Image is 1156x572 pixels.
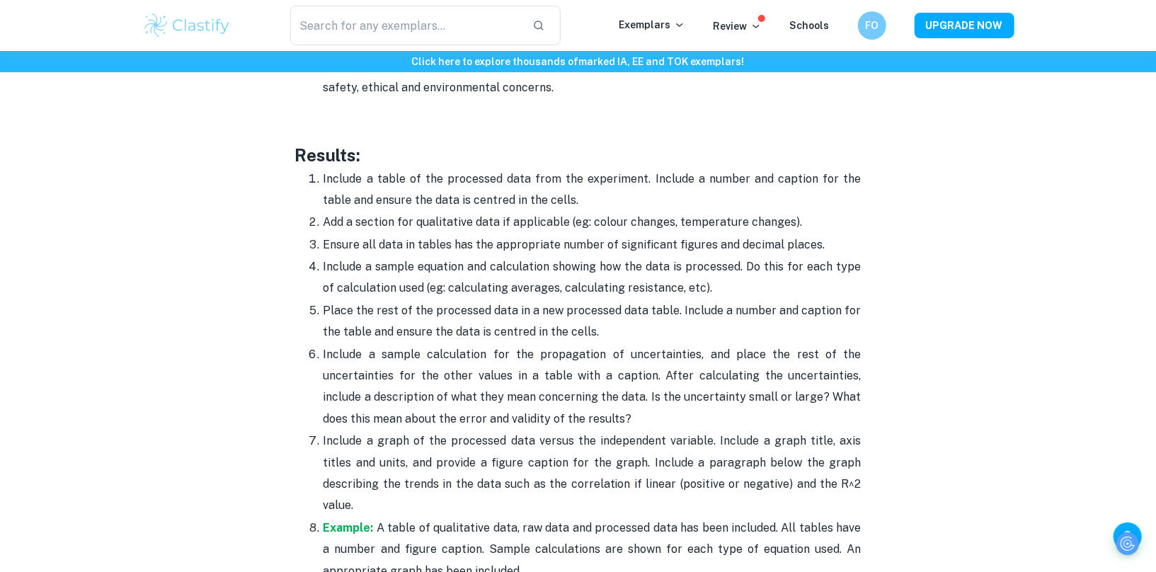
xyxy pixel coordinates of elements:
h6: FO [864,18,880,33]
p: Ensure all data in tables has the appropriate number of significant figures and decimal places. [324,234,862,256]
p: Include a table of the processed data from the experiment. Include a number and caption for the t... [324,168,862,212]
h3: Results: [295,142,862,168]
button: Help and Feedback [1114,522,1142,551]
p: Add a section for qualitative data if applicable (eg: colour changes, temperature changes). [324,212,862,233]
p: Exemplars [619,17,685,33]
p: Include a sample equation and calculation showing how the data is processed. Do this for each typ... [324,256,862,299]
a: Example: [324,521,374,534]
p: Place the rest of the processed data in a new processed data table. Include a number and caption ... [324,300,862,343]
button: UPGRADE NOW [915,13,1014,38]
a: Schools [790,20,830,31]
input: Search for any exemplars... [290,6,522,45]
p: Include a graph of the processed data versus the independent variable. Include a graph title, axi... [324,430,862,517]
p: Review [714,18,762,34]
img: Clastify logo [142,11,232,40]
h6: Click here to explore thousands of marked IA, EE and TOK exemplars ! [3,54,1153,69]
p: Include a sample calculation for the propagation of uncertainties, and place the rest of the unce... [324,344,862,430]
button: FO [858,11,886,40]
